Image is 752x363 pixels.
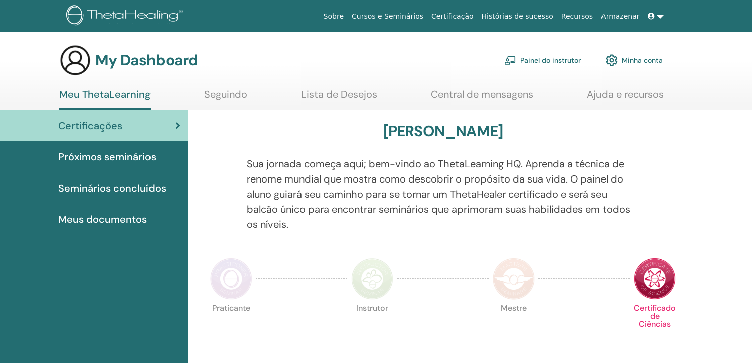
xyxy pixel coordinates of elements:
[606,52,618,69] img: cog.svg
[210,258,252,300] img: Practitioner
[351,304,393,346] p: Instrutor
[66,5,186,28] img: logo.png
[59,44,91,76] img: generic-user-icon.jpg
[504,56,516,65] img: chalkboard-teacher.svg
[210,304,252,346] p: Praticante
[504,49,581,71] a: Painel do instrutor
[597,7,643,26] a: Armazenar
[58,118,122,133] span: Certificações
[493,304,535,346] p: Mestre
[58,180,166,196] span: Seminários concluídos
[431,88,533,108] a: Central de mensagens
[587,88,664,108] a: Ajuda e recursos
[247,156,639,232] p: Sua jornada começa aqui; bem-vindo ao ThetaLearning HQ. Aprenda a técnica de renome mundial que m...
[59,88,151,110] a: Meu ThetaLearning
[348,7,427,26] a: Cursos e Seminários
[383,122,503,140] h3: [PERSON_NAME]
[95,51,198,69] h3: My Dashboard
[351,258,393,300] img: Instructor
[320,7,348,26] a: Sobre
[634,258,676,300] img: Certificate of Science
[301,88,377,108] a: Lista de Desejos
[58,212,147,227] span: Meus documentos
[478,7,557,26] a: Histórias de sucesso
[557,7,597,26] a: Recursos
[634,304,676,346] p: Certificado de Ciências
[427,7,477,26] a: Certificação
[204,88,247,108] a: Seguindo
[58,149,156,164] span: Próximos seminários
[493,258,535,300] img: Master
[606,49,663,71] a: Minha conta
